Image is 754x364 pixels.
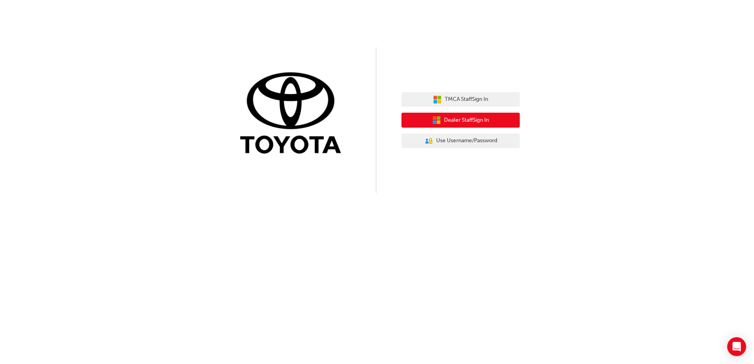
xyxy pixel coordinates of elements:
[444,116,489,125] span: Dealer Staff Sign In
[234,71,353,158] img: Trak
[401,134,520,149] button: Use Username/Password
[401,113,520,128] button: Dealer StaffSign In
[436,136,497,145] span: Use Username/Password
[445,95,488,104] span: TMCA Staff Sign In
[401,92,520,107] button: TMCA StaffSign In
[727,337,746,356] div: Open Intercom Messenger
